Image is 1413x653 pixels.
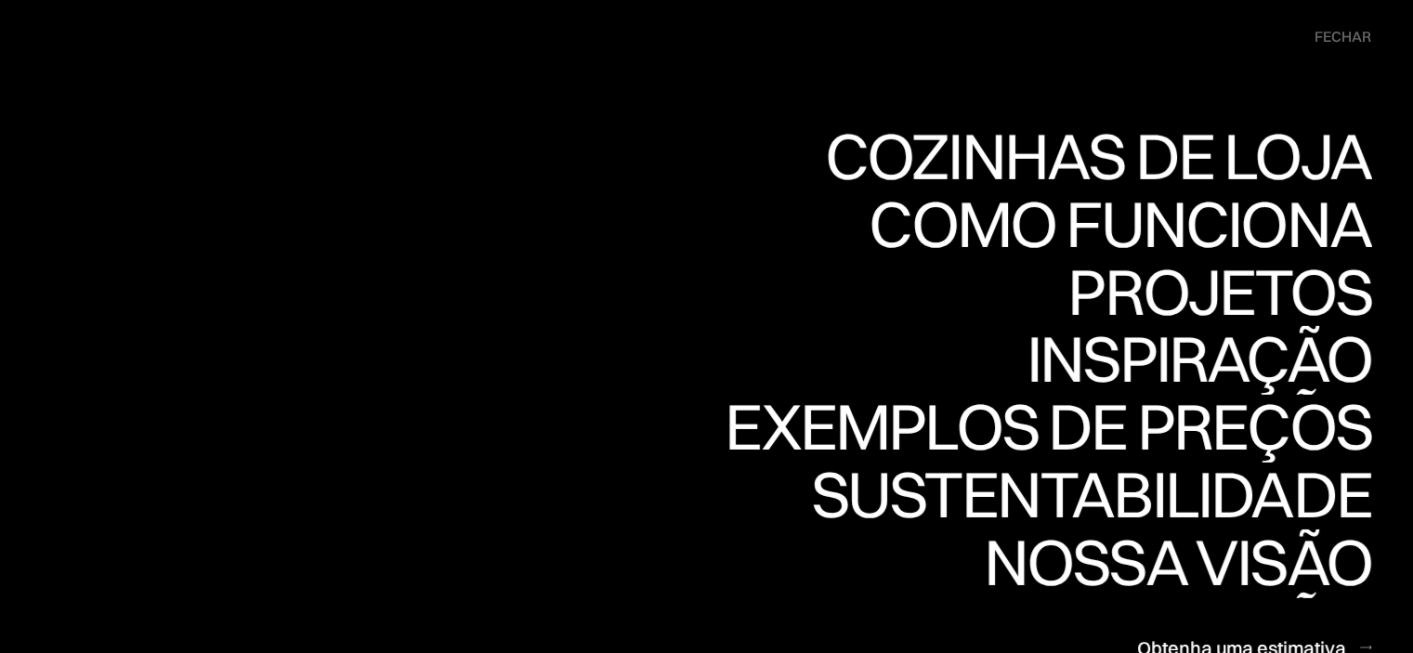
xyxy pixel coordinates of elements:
font: Cozinhas de Loja [836,176,1352,267]
a: Como funcionaComo funciona [869,191,1371,259]
font: Sustentabilidade [809,514,1352,605]
font: Projetos [1067,250,1371,331]
font: Projetos [1079,310,1352,401]
font: Nossa visão [984,521,1371,602]
font: Inspiração [1027,318,1371,398]
a: SustentabilidadeSustentabilidade [809,462,1371,529]
a: Cozinhas de LojaCozinhas de Loja [825,124,1371,191]
font: Exemplos de preços [725,385,1371,466]
font: Sustentabilidade [811,453,1371,534]
div: menu [1296,19,1371,56]
font: Como funciona [869,183,1371,264]
font: Cozinhas de Loja [825,115,1371,196]
font: Inspiração [1014,378,1352,469]
a: Exemplos de preçosExemplos de preços [725,394,1371,462]
font: fechar [1315,27,1371,46]
font: Como funciona [875,243,1352,334]
a: InspiraçãoInspiração [1014,326,1371,394]
a: ProjetosProjetos [1067,258,1371,326]
font: Exemplos de preços [743,446,1352,537]
a: Nossa visãoNossa visão [984,529,1371,597]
